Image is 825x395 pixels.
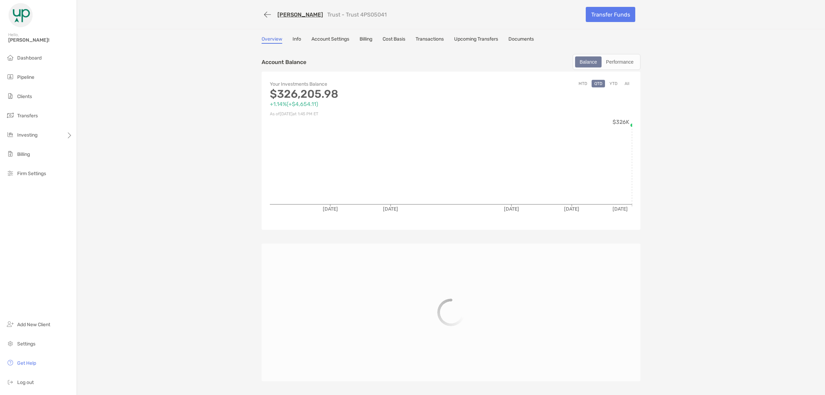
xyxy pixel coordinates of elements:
tspan: $326K [613,119,629,125]
span: Investing [17,132,37,138]
p: As of [DATE] at 1:45 PM ET [270,110,451,118]
span: Add New Client [17,322,50,328]
a: Overview [262,36,282,44]
a: Transactions [416,36,444,44]
button: QTD [592,80,605,87]
a: Documents [508,36,534,44]
span: Clients [17,94,32,99]
span: Log out [17,380,34,385]
img: investing icon [6,130,14,139]
p: $326,205.98 [270,90,451,98]
button: All [622,80,632,87]
p: Account Balance [262,58,306,66]
a: Cost Basis [383,36,405,44]
img: logout icon [6,378,14,386]
div: segmented control [573,54,640,70]
div: Balance [576,57,601,67]
img: pipeline icon [6,73,14,81]
span: Firm Settings [17,171,46,177]
tspan: [DATE] [323,206,338,212]
p: Your Investments Balance [270,80,451,88]
span: Billing [17,151,30,157]
tspan: [DATE] [564,206,579,212]
span: [PERSON_NAME]! [8,37,73,43]
img: clients icon [6,92,14,100]
a: Upcoming Transfers [454,36,498,44]
a: Info [293,36,301,44]
span: Dashboard [17,55,42,61]
img: dashboard icon [6,53,14,62]
a: Account Settings [311,36,349,44]
p: +1.14% ( +$4,654.11 ) [270,100,451,108]
button: MTD [576,80,590,87]
img: settings icon [6,339,14,348]
img: firm-settings icon [6,169,14,177]
button: YTD [607,80,620,87]
a: Transfer Funds [586,7,635,22]
img: transfers icon [6,111,14,119]
img: billing icon [6,150,14,158]
tspan: [DATE] [613,206,628,212]
tspan: [DATE] [383,206,398,212]
span: Get Help [17,360,36,366]
span: Transfers [17,113,38,119]
img: Zoe Logo [8,3,33,28]
span: Pipeline [17,74,34,80]
p: Trust - Trust 4PS05041 [327,11,387,18]
img: get-help icon [6,359,14,367]
a: Billing [360,36,372,44]
img: add_new_client icon [6,320,14,328]
a: [PERSON_NAME] [277,11,323,18]
div: Performance [602,57,637,67]
span: Settings [17,341,35,347]
tspan: [DATE] [504,206,519,212]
